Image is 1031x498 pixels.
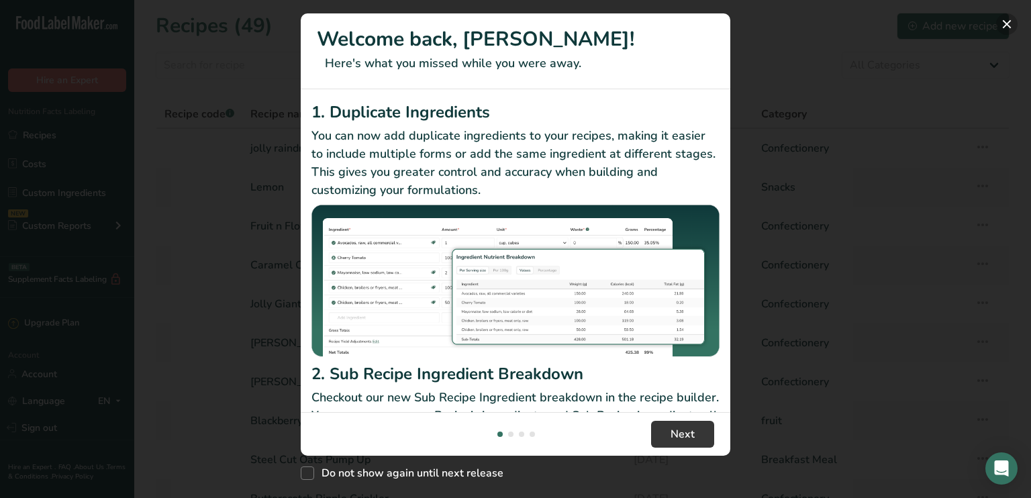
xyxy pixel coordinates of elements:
[671,426,695,442] span: Next
[311,362,720,386] h2: 2. Sub Recipe Ingredient Breakdown
[317,54,714,72] p: Here's what you missed while you were away.
[311,127,720,199] p: You can now add duplicate ingredients to your recipes, making it easier to include multiple forms...
[651,421,714,448] button: Next
[311,100,720,124] h2: 1. Duplicate Ingredients
[985,452,1018,485] div: Open Intercom Messenger
[311,389,720,443] p: Checkout our new Sub Recipe Ingredient breakdown in the recipe builder. You can now see your Reci...
[314,466,503,480] span: Do not show again until next release
[311,205,720,357] img: Duplicate Ingredients
[317,24,714,54] h1: Welcome back, [PERSON_NAME]!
